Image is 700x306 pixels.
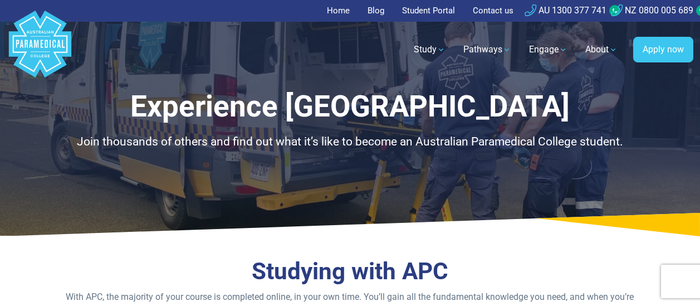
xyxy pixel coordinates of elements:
a: Pathways [457,34,518,65]
a: Engage [522,34,574,65]
a: Apply now [633,37,693,62]
a: About [579,34,624,65]
h1: Experience [GEOGRAPHIC_DATA] [58,89,642,124]
a: Study [407,34,452,65]
a: Australian Paramedical College [7,22,74,78]
a: NZ 0800 005 689 [611,5,693,16]
a: AU 1300 377 741 [525,5,606,16]
p: Join thousands of others and find out what it’s like to become an Australian Paramedical College ... [58,133,642,151]
h3: Studying with APC [58,258,642,286]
